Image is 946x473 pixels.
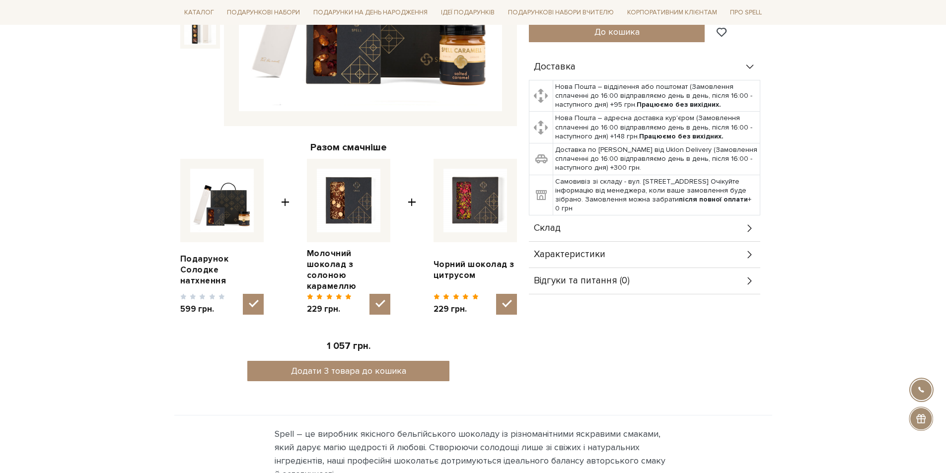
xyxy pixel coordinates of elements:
[637,100,721,109] b: Працюємо без вихідних.
[553,80,760,112] td: Нова Пошта – відділення або поштомат (Замовлення сплаченні до 16:00 відправляємо день в день, піс...
[190,169,254,232] img: Подарунок Солодке натхнення
[679,195,748,203] b: після повної оплати
[553,175,760,215] td: Самовивіз зі складу - вул. [STREET_ADDRESS] Очікуйте інформацію від менеджера, коли ваше замовлен...
[534,224,561,233] span: Склад
[408,159,416,315] span: +
[534,276,630,285] span: Відгуки та питання (0)
[443,169,507,232] img: Чорний шоколад з цитрусом
[180,304,225,315] span: 599 грн.
[434,304,479,315] span: 229 грн.
[327,340,370,352] span: 1 057 грн.
[247,361,449,381] button: Додати 3 товара до кошика
[180,5,218,20] a: Каталог
[534,250,605,259] span: Характеристики
[504,4,618,21] a: Подарункові набори Вчителю
[639,132,724,140] b: Працюємо без вихідних.
[434,259,517,281] a: Чорний шоколад з цитрусом
[281,159,290,315] span: +
[180,254,264,286] a: Подарунок Солодке натхнення
[553,143,760,175] td: Доставка по [PERSON_NAME] від Uklon Delivery (Замовлення сплаченні до 16:00 відправляємо день в д...
[553,112,760,143] td: Нова Пошта – адресна доставка кур'єром (Замовлення сплаченні до 16:00 відправляємо день в день, п...
[180,141,517,154] div: Разом смачніше
[594,26,640,37] span: До кошика
[529,22,705,42] button: До кошика
[309,5,432,20] a: Подарунки на День народження
[317,169,380,232] img: Молочний шоколад з солоною карамеллю
[726,5,766,20] a: Про Spell
[307,304,352,315] span: 229 грн.
[437,5,499,20] a: Ідеї подарунків
[307,248,390,292] a: Молочний шоколад з солоною карамеллю
[534,63,576,71] span: Доставка
[223,5,304,20] a: Подарункові набори
[623,5,721,20] a: Корпоративним клієнтам
[184,12,216,44] img: Подарунок Солодке натхнення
